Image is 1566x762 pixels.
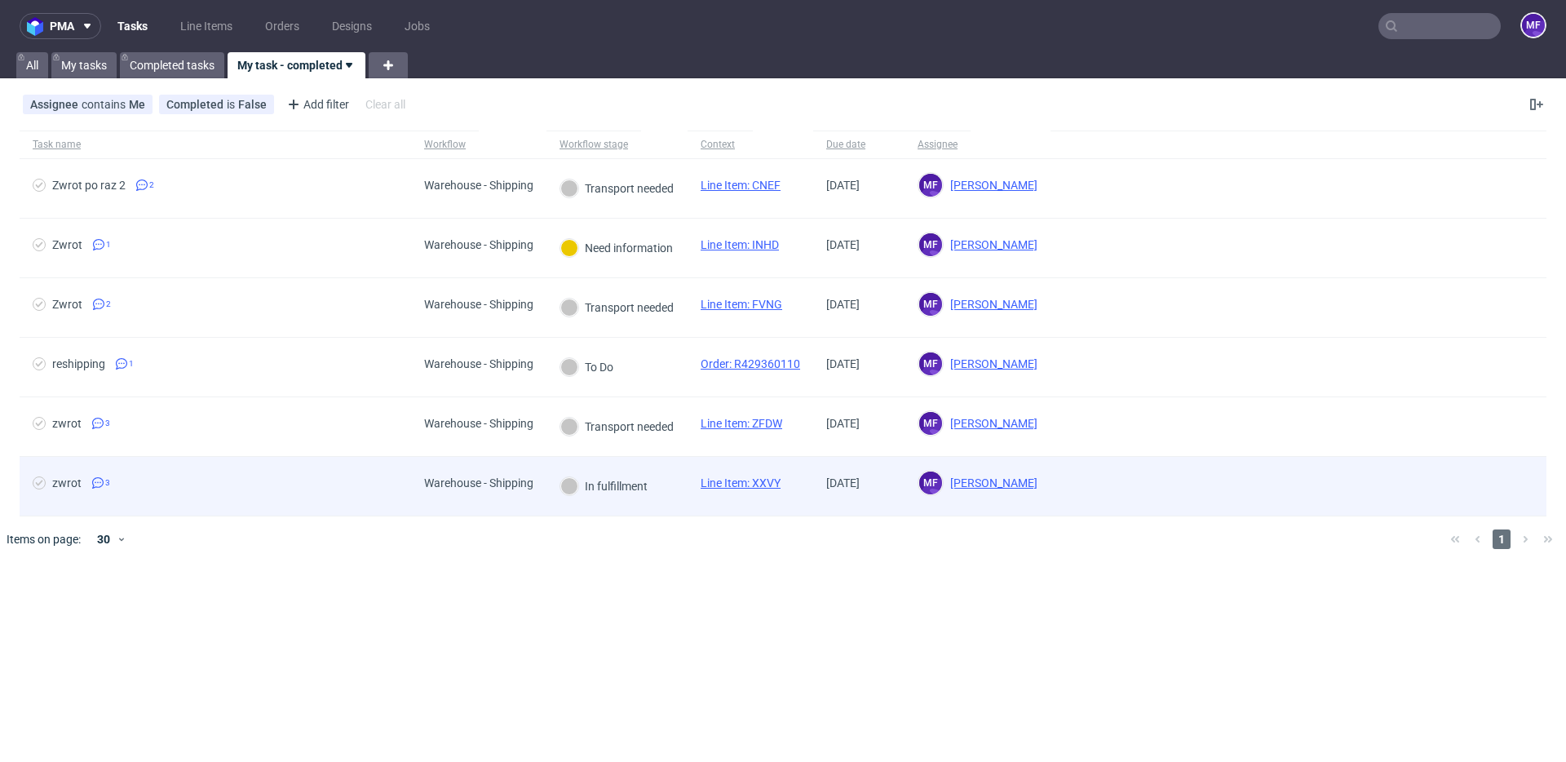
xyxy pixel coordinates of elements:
div: Workflow stage [560,138,628,151]
span: 3 [105,417,110,430]
div: reshipping [52,357,105,370]
figcaption: MF [919,174,942,197]
span: Items on page: [7,531,81,547]
figcaption: MF [919,352,942,375]
a: Completed tasks [120,52,224,78]
div: Zwrot po raz 2 [52,179,126,192]
figcaption: MF [1522,14,1545,37]
div: Me [129,98,145,111]
span: [PERSON_NAME] [944,298,1037,311]
a: Line Item: XXVY [701,476,781,490]
span: 2 [149,179,154,192]
a: My tasks [51,52,117,78]
span: [PERSON_NAME] [944,238,1037,251]
a: Designs [322,13,382,39]
div: Transport needed [560,179,674,197]
span: [DATE] [826,417,860,430]
a: Jobs [395,13,440,39]
div: Zwrot [52,298,82,311]
figcaption: MF [919,472,942,494]
div: Context [701,138,740,151]
div: Warehouse - Shipping [424,357,533,370]
span: Completed [166,98,227,111]
div: Clear all [362,93,409,116]
button: pma [20,13,101,39]
span: Assignee [30,98,82,111]
img: logo [27,17,50,36]
figcaption: MF [919,412,942,435]
div: Warehouse - Shipping [424,238,533,251]
div: Assignee [918,138,958,151]
div: Transport needed [560,299,674,317]
span: pma [50,20,74,32]
div: Warehouse - Shipping [424,417,533,430]
span: [DATE] [826,357,860,370]
div: Warehouse - Shipping [424,298,533,311]
span: [PERSON_NAME] [944,179,1037,192]
span: [DATE] [826,476,860,490]
div: In fulfillment [560,477,648,495]
a: Line Item: FVNG [701,298,782,311]
span: 1 [106,238,111,251]
div: Warehouse - Shipping [424,476,533,490]
div: False [238,98,267,111]
div: Zwrot [52,238,82,251]
div: Need information [560,239,673,257]
div: To Do [560,358,613,376]
a: Tasks [108,13,157,39]
span: [DATE] [826,238,860,251]
a: My task - completed [228,52,365,78]
span: Task name [33,138,398,152]
div: Workflow [424,138,466,151]
figcaption: MF [919,293,942,316]
a: All [16,52,48,78]
span: [PERSON_NAME] [944,357,1037,370]
span: 1 [1493,529,1511,549]
div: zwrot [52,476,82,490]
a: Orders [255,13,309,39]
div: Transport needed [560,418,674,436]
div: zwrot [52,417,82,430]
a: Line Items [170,13,242,39]
a: Line Item: CNEF [701,179,781,192]
span: contains [82,98,129,111]
a: Line Item: INHD [701,238,779,251]
span: Due date [826,138,891,152]
span: [PERSON_NAME] [944,417,1037,430]
span: 1 [129,357,134,370]
span: [DATE] [826,179,860,192]
span: [DATE] [826,298,860,311]
a: Line Item: ZFDW [701,417,782,430]
div: Add filter [281,91,352,117]
figcaption: MF [919,233,942,256]
div: 30 [87,528,117,551]
span: 2 [106,298,111,311]
div: Warehouse - Shipping [424,179,533,192]
a: Order: R429360110 [701,357,800,370]
span: [PERSON_NAME] [944,476,1037,490]
span: 3 [105,476,110,490]
span: is [227,98,238,111]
